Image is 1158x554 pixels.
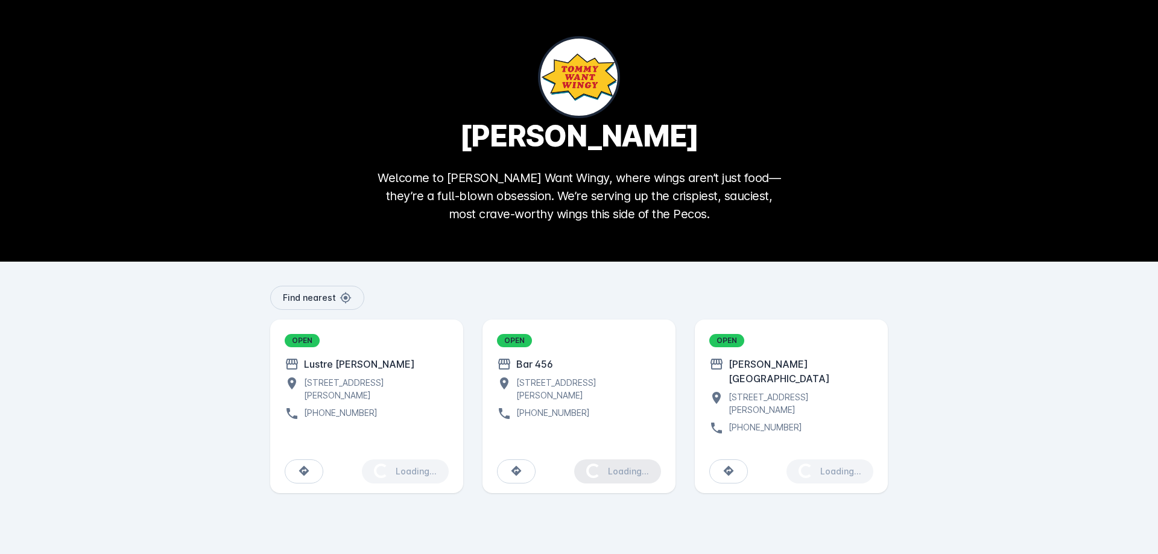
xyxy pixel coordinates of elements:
div: [PHONE_NUMBER] [299,406,378,421]
div: OPEN [709,334,744,347]
div: [PERSON_NAME][GEOGRAPHIC_DATA] [724,357,873,386]
div: [STREET_ADDRESS][PERSON_NAME] [724,391,873,416]
div: [STREET_ADDRESS][PERSON_NAME] [299,376,449,401]
div: OPEN [285,334,320,347]
div: [STREET_ADDRESS][PERSON_NAME] [511,376,661,401]
div: Bar 456 [511,357,553,371]
div: Lustre [PERSON_NAME] [299,357,415,371]
div: [PHONE_NUMBER] [724,421,802,435]
span: Find nearest [283,294,336,302]
div: [PHONE_NUMBER] [511,406,590,421]
div: OPEN [497,334,532,347]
